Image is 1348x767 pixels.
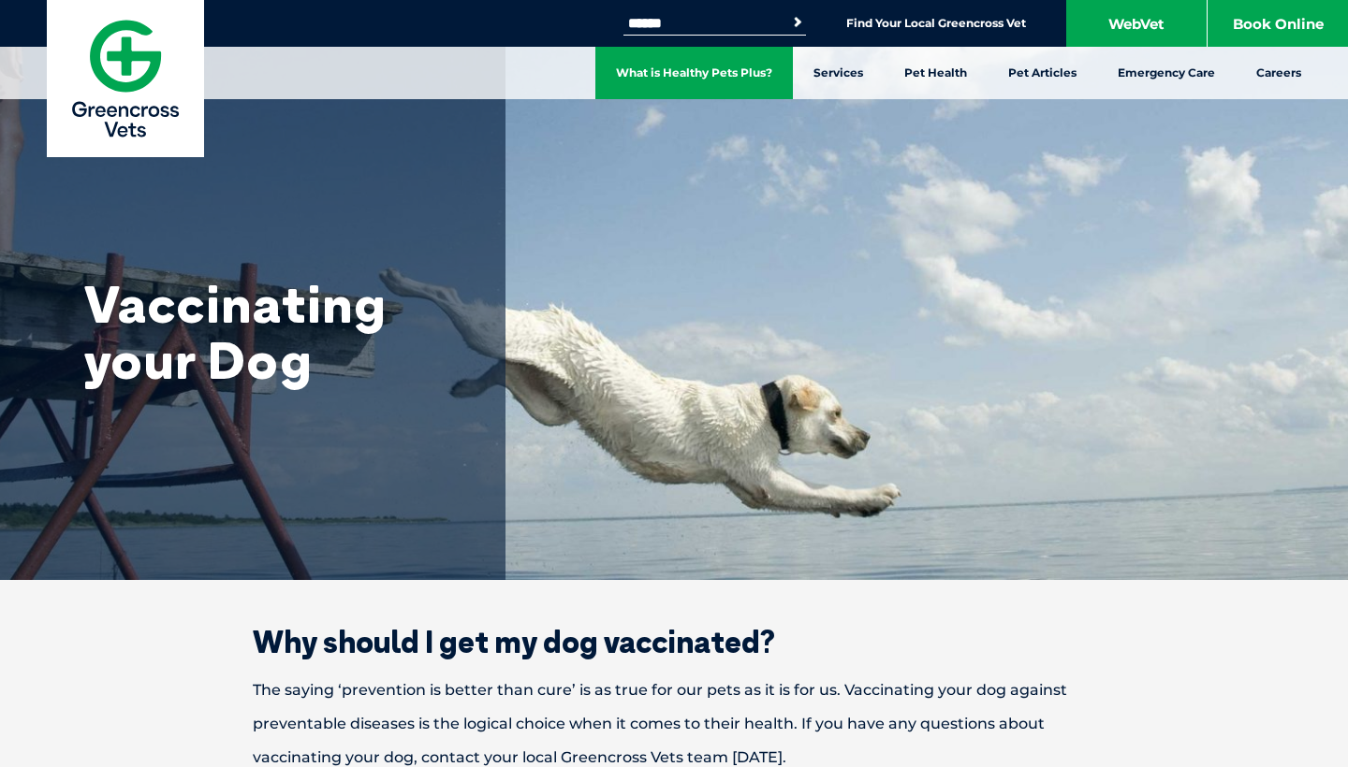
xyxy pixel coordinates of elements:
a: Emergency Care [1097,47,1236,99]
a: Find Your Local Greencross Vet [846,16,1026,31]
h1: Vaccinating your Dog [84,276,459,388]
button: Search [788,13,807,32]
a: What is Healthy Pets Plus? [595,47,793,99]
a: Pet Articles [988,47,1097,99]
a: Careers [1236,47,1322,99]
h2: Why should I get my dog vaccinated? [187,627,1161,657]
a: Services [793,47,884,99]
a: Pet Health [884,47,988,99]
